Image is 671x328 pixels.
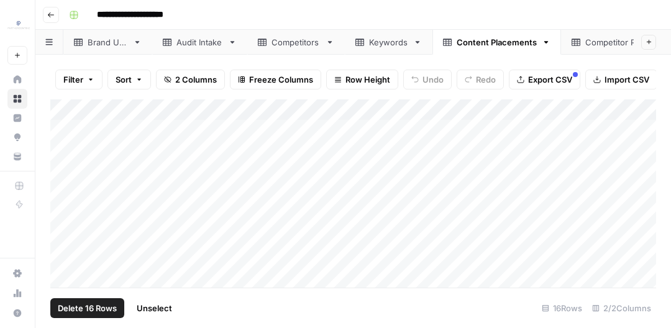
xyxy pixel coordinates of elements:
[88,36,128,48] div: Brand URL
[107,70,151,89] button: Sort
[7,10,27,41] button: Workspace: PartnerCentric Sales Tools
[7,108,27,128] a: Insights
[63,30,152,55] a: Brand URL
[369,36,408,48] div: Keywords
[326,70,398,89] button: Row Height
[249,73,313,86] span: Freeze Columns
[7,89,27,109] a: Browse
[7,263,27,283] a: Settings
[537,298,587,318] div: 16 Rows
[7,283,27,303] a: Usage
[432,30,561,55] a: Content Placements
[7,303,27,323] button: Help + Support
[230,70,321,89] button: Freeze Columns
[50,298,124,318] button: Delete 16 Rows
[7,127,27,147] a: Opportunities
[403,70,452,89] button: Undo
[55,70,103,89] button: Filter
[7,70,27,89] a: Home
[272,36,321,48] div: Competitors
[7,147,27,166] a: Your Data
[605,73,649,86] span: Import CSV
[129,298,180,318] button: Unselect
[63,73,83,86] span: Filter
[509,70,580,89] button: Export CSV
[528,73,572,86] span: Export CSV
[457,70,504,89] button: Redo
[476,73,496,86] span: Redo
[247,30,345,55] a: Competitors
[345,73,390,86] span: Row Height
[7,14,30,37] img: PartnerCentric Sales Tools Logo
[345,30,432,55] a: Keywords
[116,73,132,86] span: Sort
[457,36,537,48] div: Content Placements
[156,70,225,89] button: 2 Columns
[585,70,657,89] button: Import CSV
[176,36,223,48] div: Audit Intake
[152,30,247,55] a: Audit Intake
[175,73,217,86] span: 2 Columns
[587,298,656,318] div: 2/2 Columns
[58,302,117,314] span: Delete 16 Rows
[422,73,444,86] span: Undo
[137,302,172,314] span: Unselect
